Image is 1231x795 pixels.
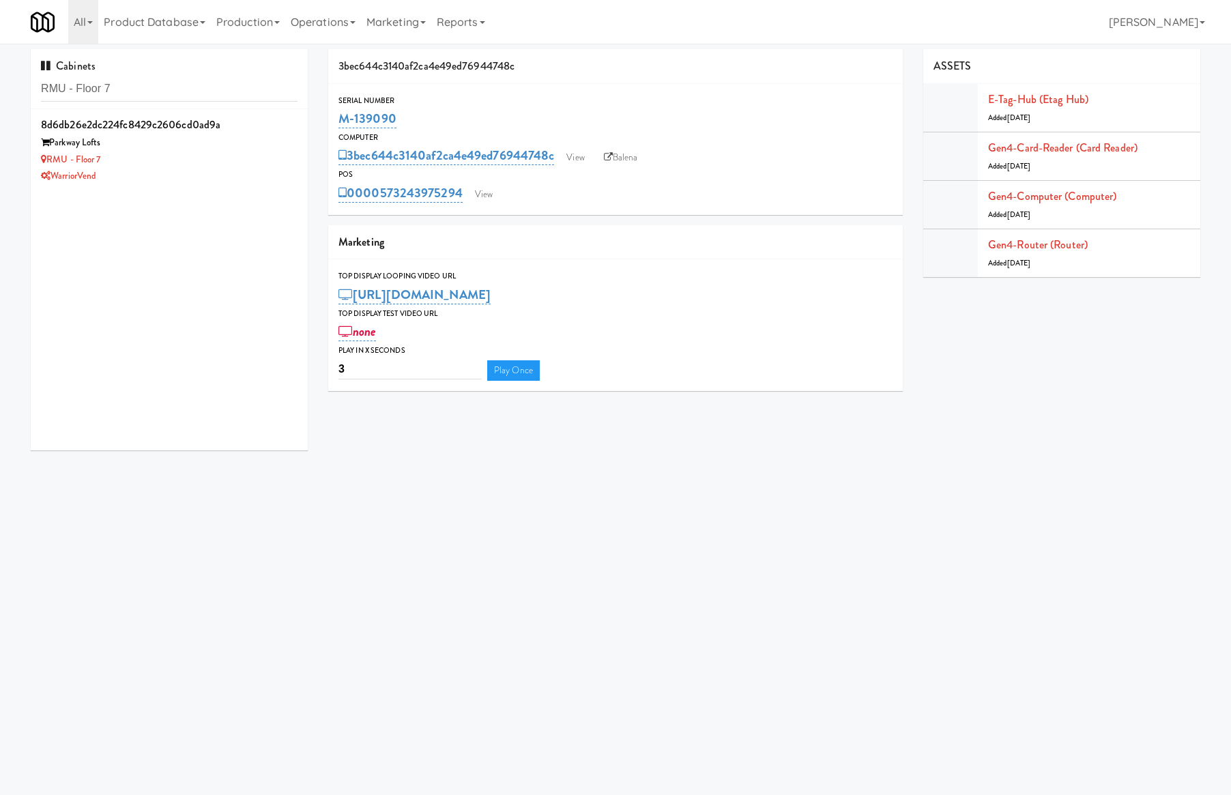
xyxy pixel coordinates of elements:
a: 3bec644c3140af2ca4e49ed76944748c [338,146,554,165]
div: Computer [338,131,893,145]
span: [DATE] [1007,113,1031,123]
div: Play in X seconds [338,344,893,358]
img: Micromart [31,10,55,34]
a: View [468,184,499,205]
div: Top Display Test Video Url [338,307,893,321]
span: Cabinets [41,58,96,74]
span: Added [988,258,1030,268]
div: 3bec644c3140af2ca4e49ed76944748c [328,49,903,84]
div: Parkway Lofts [41,134,298,151]
span: Marketing [338,234,384,250]
a: Gen4-card-reader (Card Reader) [988,140,1138,156]
a: E-tag-hub (Etag Hub) [988,91,1088,107]
li: 8d6db26e2dc224fc8429c2606cd0ad9aParkway Lofts RMU - Floor 7WarriorVend [31,109,308,190]
span: [DATE] [1007,209,1031,220]
a: WarriorVend [41,169,96,182]
span: Added [988,161,1030,171]
a: Gen4-router (Router) [988,237,1088,252]
a: RMU - Floor 7 [41,153,100,166]
a: View [560,147,591,168]
span: ASSETS [933,58,972,74]
div: 8d6db26e2dc224fc8429c2606cd0ad9a [41,115,298,135]
a: M-139090 [338,109,396,128]
div: Serial Number [338,94,893,108]
a: Gen4-computer (Computer) [988,188,1116,204]
a: Balena [597,147,645,168]
a: 0000573243975294 [338,184,463,203]
span: Added [988,113,1030,123]
a: [URL][DOMAIN_NAME] [338,285,491,304]
span: Added [988,209,1030,220]
span: [DATE] [1007,258,1031,268]
span: [DATE] [1007,161,1031,171]
a: Play Once [487,360,540,381]
a: none [338,322,376,341]
div: Top Display Looping Video Url [338,270,893,283]
div: POS [338,168,893,182]
input: Search cabinets [41,76,298,102]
